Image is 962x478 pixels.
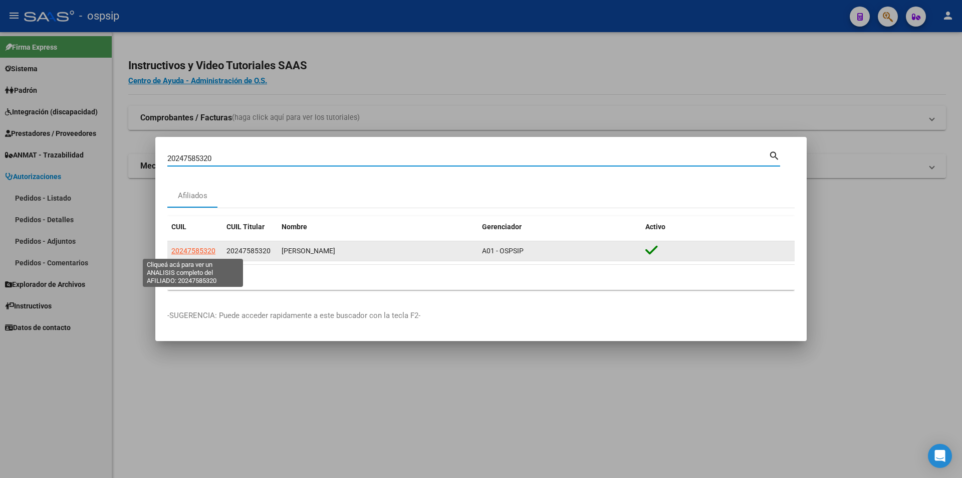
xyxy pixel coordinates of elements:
span: 20247585320 [171,247,215,255]
span: 20247585320 [226,247,271,255]
span: Gerenciador [482,223,522,231]
mat-icon: search [769,149,780,161]
div: 1 total [167,265,795,290]
div: Open Intercom Messenger [928,444,952,468]
div: [PERSON_NAME] [282,245,474,257]
div: Afiliados [178,190,207,202]
datatable-header-cell: Gerenciador [478,216,641,238]
span: CUIL Titular [226,223,265,231]
span: CUIL [171,223,186,231]
datatable-header-cell: CUIL [167,216,222,238]
span: Nombre [282,223,307,231]
span: Activo [645,223,665,231]
datatable-header-cell: Activo [641,216,795,238]
span: A01 - OSPSIP [482,247,524,255]
datatable-header-cell: Nombre [278,216,478,238]
datatable-header-cell: CUIL Titular [222,216,278,238]
p: -SUGERENCIA: Puede acceder rapidamente a este buscador con la tecla F2- [167,310,795,322]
